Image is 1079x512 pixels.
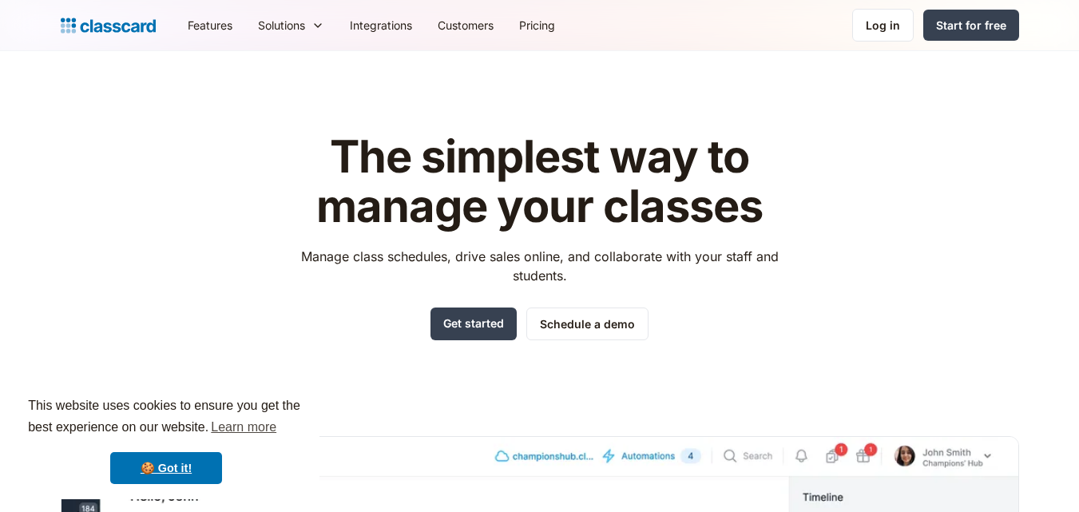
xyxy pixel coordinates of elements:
a: learn more about cookies [208,415,279,439]
div: Log in [866,17,900,34]
a: Get started [430,308,517,340]
div: Start for free [936,17,1006,34]
h1: The simplest way to manage your classes [286,133,793,231]
div: cookieconsent [13,381,319,499]
div: Solutions [245,7,337,43]
a: Customers [425,7,506,43]
a: Features [175,7,245,43]
a: Integrations [337,7,425,43]
a: Pricing [506,7,568,43]
a: Log in [852,9,914,42]
p: Manage class schedules, drive sales online, and collaborate with your staff and students. [286,247,793,285]
a: Schedule a demo [526,308,649,340]
span: This website uses cookies to ensure you get the best experience on our website. [28,396,304,439]
div: Solutions [258,17,305,34]
a: home [61,14,156,37]
a: Start for free [923,10,1019,41]
a: dismiss cookie message [110,452,222,484]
